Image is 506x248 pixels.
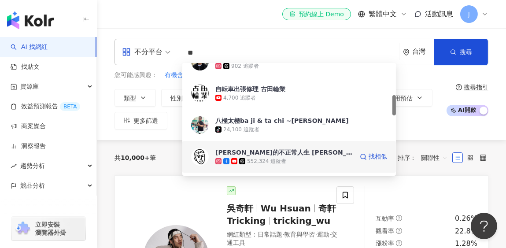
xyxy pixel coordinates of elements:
[122,45,163,59] div: 不分平台
[11,163,17,169] span: rise
[114,112,167,130] button: 更多篩選
[282,231,284,238] span: ·
[366,89,432,107] button: 合作費用預估
[455,214,477,223] div: 0.26%
[360,148,387,166] a: 找相似
[412,48,434,56] div: 台灣
[11,63,40,71] a: 找貼文
[114,89,156,107] button: 類型
[14,222,31,236] img: chrome extension
[425,10,453,18] span: 活動訊息
[471,213,497,239] iframe: Help Scout Beacon - Open
[421,151,447,165] span: 關聯性
[231,63,259,70] div: 902 追蹤者
[464,84,488,91] div: 搜尋指引
[376,215,394,222] span: 互動率
[396,240,402,246] span: question-circle
[223,126,259,133] div: 24,100 追蹤者
[258,231,282,238] span: 日常話題
[11,217,85,241] a: chrome extension立即安裝 瀏覽器外掛
[114,154,156,161] div: 共 筆
[329,231,331,238] span: ·
[468,9,470,19] span: J
[247,158,286,165] div: 552,324 追蹤者
[121,154,150,161] span: 10,000+
[170,95,183,102] span: 性別
[133,117,158,124] span: 更多篩選
[223,94,256,102] div: 4,700 追蹤者
[35,221,66,237] span: 立即安裝 瀏覽器外掛
[215,85,285,93] div: 自転車出張修理 古田輪業
[11,122,46,131] a: 商案媒合
[191,85,209,102] img: KOL Avatar
[434,39,488,65] button: 搜尋
[396,228,402,234] span: question-circle
[282,8,351,20] a: 預約線上 Demo
[456,84,462,90] span: question-circle
[11,142,46,151] a: 洞察報告
[227,203,336,226] span: 奇軒Tricking
[455,226,477,236] div: 22.8%
[215,148,353,157] div: [PERSON_NAME]的不正常人生 [PERSON_NAME] Abnormal Life
[289,10,344,19] div: 預約線上 Demo
[11,43,48,52] a: searchAI 找網紅
[376,240,394,247] span: 漲粉率
[227,203,253,214] span: 吳奇軒
[20,156,45,176] span: 趨勢分析
[403,49,410,56] span: environment
[261,203,311,214] span: Wu Hsuan
[369,152,387,161] span: 找相似
[161,89,203,107] button: 性別
[191,148,209,166] img: KOL Avatar
[7,11,54,29] img: logo
[315,231,317,238] span: ·
[20,77,39,96] span: 資源庫
[191,116,209,134] img: KOL Avatar
[114,71,158,80] span: 您可能感興趣：
[215,116,349,125] div: 八極太極ba ji & ta chi ~[PERSON_NAME]
[20,176,45,196] span: 競品分析
[164,70,202,80] button: 有機含乳奶精
[11,102,80,111] a: 效益預測報告BETA
[124,95,136,102] span: 類型
[122,48,131,56] span: appstore
[460,48,472,56] span: 搜尋
[165,71,202,80] span: 有機含乳奶精
[227,230,339,248] div: 網紅類型 ：
[284,231,315,238] span: 教育與學習
[317,231,329,238] span: 運動
[396,215,402,221] span: question-circle
[376,227,394,234] span: 觀看率
[398,151,452,165] div: 排序：
[369,9,397,19] span: 繁體中文
[273,215,331,226] span: tricking_wu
